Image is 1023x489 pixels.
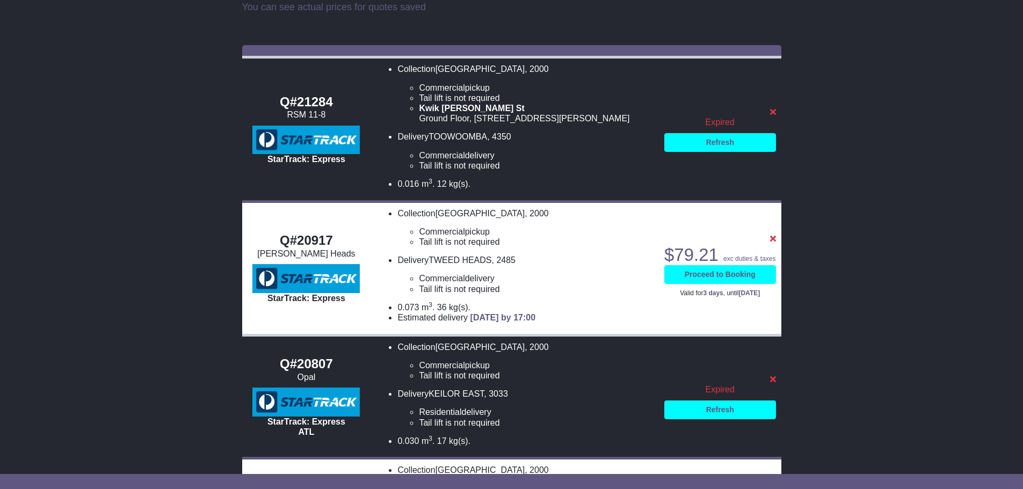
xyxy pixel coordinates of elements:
[429,301,432,309] sup: 3
[525,465,548,475] span: , 2000
[419,360,654,370] li: pickup
[397,312,654,323] li: Estimated delivery
[429,389,484,398] span: KEILOR EAST
[484,389,507,398] span: , 3033
[248,372,366,382] div: Opal
[664,117,776,127] div: Expired
[436,342,525,352] span: [GEOGRAPHIC_DATA]
[419,103,654,113] div: Kwik [PERSON_NAME] St
[449,179,470,188] span: kg(s).
[449,303,470,312] span: kg(s).
[422,303,434,312] span: m .
[252,126,360,155] img: StarTrack: Express
[419,160,654,171] li: Tail lift is not required
[419,284,654,294] li: Tail lift is not required
[492,256,516,265] span: , 2485
[419,237,654,247] li: Tail lift is not required
[470,313,536,322] span: [DATE] by 17:00
[437,436,447,446] span: 17
[248,110,366,120] div: RSM 11-8
[252,388,360,417] img: StarTrack: Express ATL
[664,384,776,395] div: Expired
[429,132,487,141] span: TOOWOOMBA
[525,64,548,74] span: , 2000
[664,400,776,419] a: Refresh
[419,227,465,236] span: Commercial
[437,303,447,312] span: 36
[674,245,719,265] span: 79.21
[397,303,419,312] span: 0.073
[419,407,461,417] span: Residential
[738,289,760,297] span: [DATE]
[397,179,419,188] span: 0.016
[267,294,345,303] span: StarTrack: Express
[248,356,366,372] div: Q#20807
[419,150,654,160] li: delivery
[242,2,781,13] p: You can see actual prices for quotes saved
[419,418,654,428] li: Tail lift is not required
[397,208,654,247] li: Collection
[437,179,447,188] span: 12
[248,249,366,259] div: [PERSON_NAME] Heads
[397,389,654,428] li: Delivery
[436,465,525,475] span: [GEOGRAPHIC_DATA]
[248,233,366,249] div: Q#20917
[419,151,465,160] span: Commercial
[267,155,345,164] span: StarTrack: Express
[419,227,654,237] li: pickup
[419,113,654,123] div: Ground Floor, [STREET_ADDRESS][PERSON_NAME]
[419,274,465,283] span: Commercial
[397,132,654,171] li: Delivery
[422,179,434,188] span: m .
[525,342,548,352] span: , 2000
[397,255,654,294] li: Delivery
[525,209,548,218] span: , 2000
[429,435,432,442] sup: 3
[703,289,723,297] span: 3 days
[664,133,776,152] a: Refresh
[252,264,360,293] img: StarTrack: Express
[419,93,654,103] li: Tail lift is not required
[436,209,525,218] span: [GEOGRAPHIC_DATA]
[419,83,465,92] span: Commercial
[419,361,465,370] span: Commercial
[436,64,525,74] span: [GEOGRAPHIC_DATA]
[419,407,654,417] li: delivery
[487,132,511,141] span: , 4350
[419,273,654,283] li: delivery
[419,83,654,93] li: pickup
[419,370,654,381] li: Tail lift is not required
[723,255,775,262] span: exc duties & taxes
[397,342,654,381] li: Collection
[422,436,434,446] span: m .
[267,417,345,436] span: StarTrack: Express ATL
[664,265,776,284] a: Proceed to Booking
[429,256,491,265] span: TWEED HEADS
[664,245,719,265] span: $
[397,64,654,123] li: Collection
[664,289,776,297] p: Valid for , until
[248,94,366,110] div: Q#21284
[397,436,419,446] span: 0.030
[449,436,470,446] span: kg(s).
[429,178,432,185] sup: 3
